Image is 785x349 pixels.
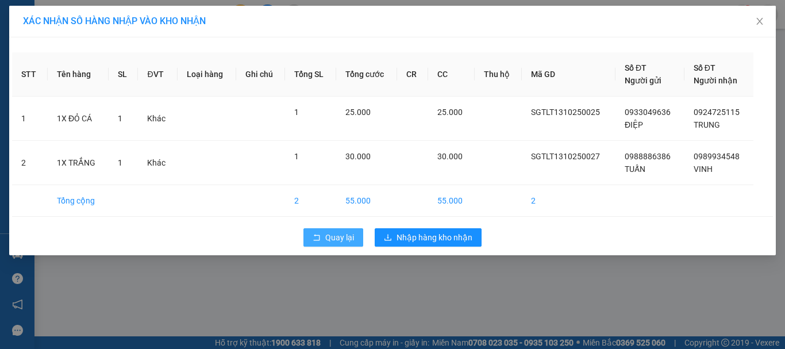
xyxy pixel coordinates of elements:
[694,152,740,161] span: 0989934548
[138,97,178,141] td: Khác
[285,52,336,97] th: Tổng SL
[109,52,138,97] th: SL
[437,152,463,161] span: 30.000
[285,185,336,217] td: 2
[48,185,109,217] td: Tổng cộng
[428,185,475,217] td: 55.000
[345,108,371,117] span: 25.000
[625,164,645,174] span: TUẤN
[12,141,48,185] td: 2
[531,108,600,117] span: SGTLT1310250025
[625,76,661,85] span: Người gửi
[744,6,776,38] button: Close
[694,63,715,72] span: Số ĐT
[375,228,482,247] button: downloadNhập hàng kho nhận
[531,152,600,161] span: SGTLT1310250027
[294,152,299,161] span: 1
[303,228,363,247] button: rollbackQuay lại
[345,152,371,161] span: 30.000
[23,16,206,26] span: XÁC NHẬN SỐ HÀNG NHẬP VÀO KHO NHẬN
[694,164,713,174] span: VINH
[428,52,475,97] th: CC
[138,52,178,97] th: ĐVT
[384,233,392,243] span: download
[694,76,737,85] span: Người nhận
[325,231,354,244] span: Quay lại
[397,231,472,244] span: Nhập hàng kho nhận
[313,233,321,243] span: rollback
[118,114,122,123] span: 1
[475,52,522,97] th: Thu hộ
[694,120,720,129] span: TRUNG
[437,108,463,117] span: 25.000
[48,141,109,185] td: 1X TRẮNG
[294,108,299,117] span: 1
[12,52,48,97] th: STT
[397,52,428,97] th: CR
[522,52,615,97] th: Mã GD
[625,108,671,117] span: 0933049636
[236,52,286,97] th: Ghi chú
[755,17,764,26] span: close
[336,52,397,97] th: Tổng cước
[625,120,643,129] span: ĐIỆP
[118,158,122,167] span: 1
[48,52,109,97] th: Tên hàng
[336,185,397,217] td: 55.000
[694,108,740,117] span: 0924725115
[138,141,178,185] td: Khác
[178,52,236,97] th: Loại hàng
[625,63,647,72] span: Số ĐT
[625,152,671,161] span: 0988886386
[12,97,48,141] td: 1
[522,185,615,217] td: 2
[48,97,109,141] td: 1X ĐỎ CÁ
